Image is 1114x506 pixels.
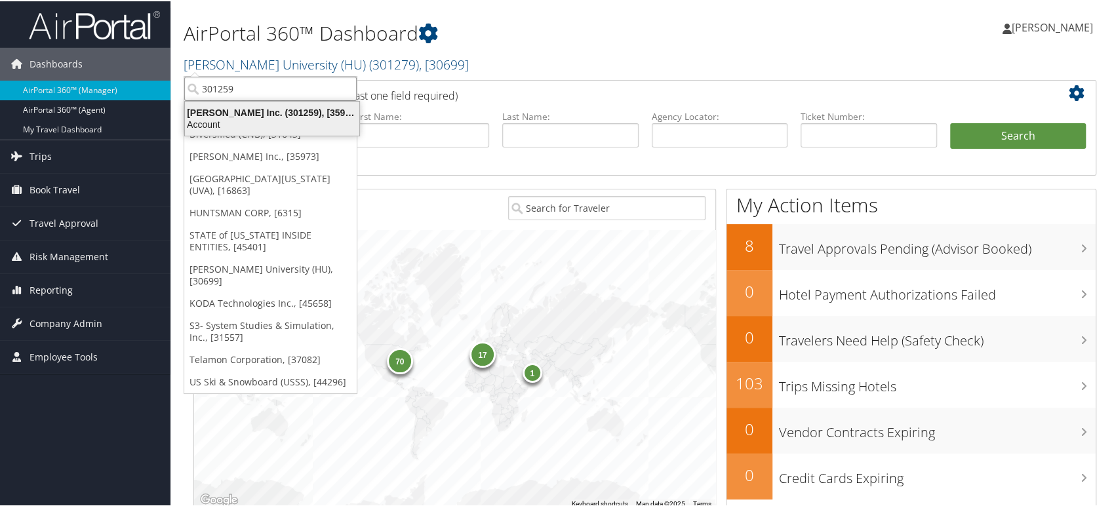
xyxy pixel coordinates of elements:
[184,75,357,100] input: Search Accounts
[950,122,1086,148] button: Search
[30,273,73,305] span: Reporting
[184,370,357,392] a: US Ski & Snowboard (USSS), [44296]
[726,452,1096,498] a: 0Credit Cards Expiring
[726,269,1096,315] a: 0Hotel Payment Authorizations Failed
[1012,19,1093,33] span: [PERSON_NAME]
[177,106,367,117] div: [PERSON_NAME] Inc. (301259), [35973]
[652,109,788,122] label: Agency Locator:
[177,117,367,129] div: Account
[469,340,496,366] div: 17
[30,340,98,372] span: Employee Tools
[726,190,1096,218] h1: My Action Items
[779,232,1096,257] h3: Travel Approvals Pending (Advisor Booked)
[779,324,1096,349] h3: Travelers Need Help (Safety Check)
[184,347,357,370] a: Telamon Corporation, [37082]
[30,139,52,172] span: Trips
[184,166,357,201] a: [GEOGRAPHIC_DATA][US_STATE] (UVA), [16863]
[779,370,1096,395] h3: Trips Missing Hotels
[726,360,1096,406] a: 103Trips Missing Hotels
[29,9,160,39] img: airportal-logo.png
[184,18,799,46] h1: AirPortal 360™ Dashboard
[779,461,1096,486] h3: Credit Cards Expiring
[184,223,357,257] a: STATE of [US_STATE] INSIDE ENTITIES, [45401]
[726,371,772,393] h2: 103
[502,109,639,122] label: Last Name:
[693,499,711,506] a: Terms (opens in new tab)
[184,257,357,291] a: [PERSON_NAME] University (HU), [30699]
[801,109,937,122] label: Ticket Number:
[779,278,1096,303] h3: Hotel Payment Authorizations Failed
[30,47,83,79] span: Dashboards
[30,172,80,205] span: Book Travel
[726,325,772,347] h2: 0
[419,54,469,72] span: , [ 30699 ]
[779,416,1096,440] h3: Vendor Contracts Expiring
[204,81,1010,104] h2: Airtinerary Lookup
[726,417,772,439] h2: 0
[30,206,98,239] span: Travel Approval
[30,306,102,339] span: Company Admin
[726,463,772,485] h2: 0
[726,406,1096,452] a: 0Vendor Contracts Expiring
[353,109,490,122] label: First Name:
[508,195,706,219] input: Search for Traveler
[387,347,413,373] div: 70
[726,279,772,302] h2: 0
[726,233,772,256] h2: 8
[332,87,458,102] span: (at least one field required)
[523,361,542,381] div: 1
[1003,7,1106,46] a: [PERSON_NAME]
[726,223,1096,269] a: 8Travel Approvals Pending (Advisor Booked)
[184,144,357,166] a: [PERSON_NAME] Inc., [35973]
[184,54,469,72] a: [PERSON_NAME] University (HU)
[636,499,685,506] span: Map data ©2025
[184,291,357,313] a: KODA Technologies Inc., [45658]
[726,315,1096,360] a: 0Travelers Need Help (Safety Check)
[184,313,357,347] a: S3- System Studies & Simulation, Inc., [31557]
[30,239,108,272] span: Risk Management
[369,54,419,72] span: ( 301279 )
[184,201,357,223] a: HUNTSMAN CORP, [6315]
